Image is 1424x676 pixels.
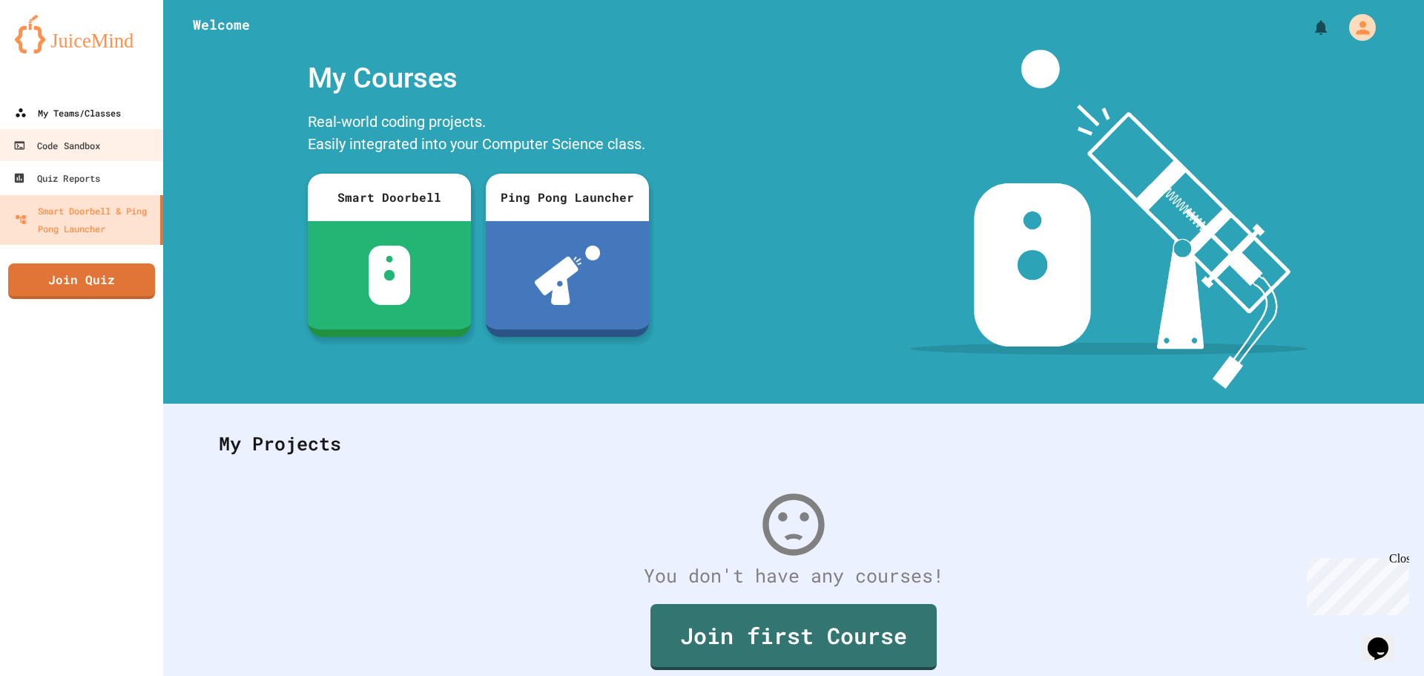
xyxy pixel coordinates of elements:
[15,15,148,53] img: logo-orange.svg
[910,50,1308,389] img: banner-image-my-projects.png
[1334,10,1379,45] div: My Account
[15,202,154,237] div: Smart Doorbell & Ping Pong Launcher
[13,137,100,154] div: Code Sandbox
[1362,617,1409,661] iframe: chat widget
[8,263,155,299] a: Join Quiz
[300,50,656,107] div: My Courses
[204,562,1383,590] div: You don't have any courses!
[1285,15,1334,40] div: My Notifications
[535,246,601,305] img: ppl-with-ball.png
[204,415,1383,473] div: My Projects
[300,107,656,163] div: Real-world coding projects. Easily integrated into your Computer Science class.
[486,174,649,221] div: Ping Pong Launcher
[6,6,102,94] div: Chat with us now!Close
[13,169,101,188] div: Quiz Reports
[308,174,471,221] div: Smart Doorbell
[15,104,121,122] div: My Teams/Classes
[1301,552,1409,615] iframe: chat widget
[369,246,411,305] img: sdb-white.svg
[650,604,937,670] a: Join first Course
